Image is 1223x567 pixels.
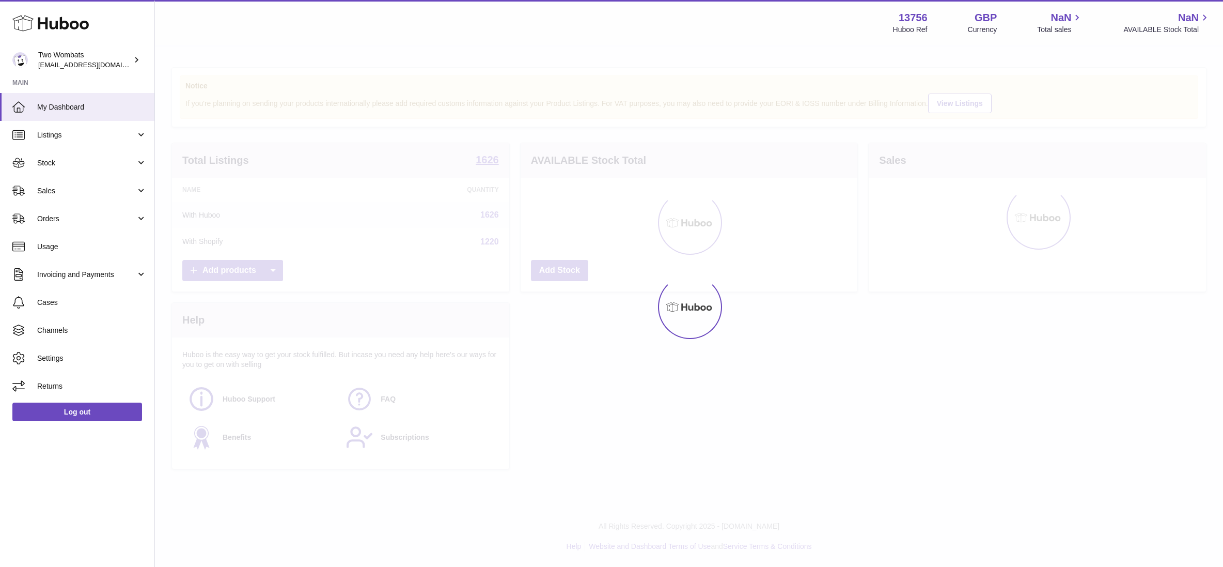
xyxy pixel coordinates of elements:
span: Listings [37,130,136,140]
a: NaN AVAILABLE Stock Total [1123,11,1211,35]
span: Orders [37,214,136,224]
strong: 13756 [899,11,928,25]
span: Channels [37,326,147,335]
img: cormac@twowombats.com [12,52,28,68]
span: Total sales [1037,25,1083,35]
span: My Dashboard [37,102,147,112]
a: Log out [12,403,142,421]
div: Huboo Ref [893,25,928,35]
span: NaN [1178,11,1199,25]
span: Settings [37,354,147,363]
span: Sales [37,186,136,196]
span: [EMAIL_ADDRESS][DOMAIN_NAME] [38,60,152,69]
span: Cases [37,298,147,308]
span: Invoicing and Payments [37,270,136,280]
div: Two Wombats [38,50,131,70]
a: NaN Total sales [1037,11,1083,35]
strong: GBP [975,11,997,25]
span: Usage [37,242,147,252]
span: AVAILABLE Stock Total [1123,25,1211,35]
div: Currency [968,25,997,35]
span: Stock [37,158,136,168]
span: Returns [37,381,147,391]
span: NaN [1050,11,1071,25]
